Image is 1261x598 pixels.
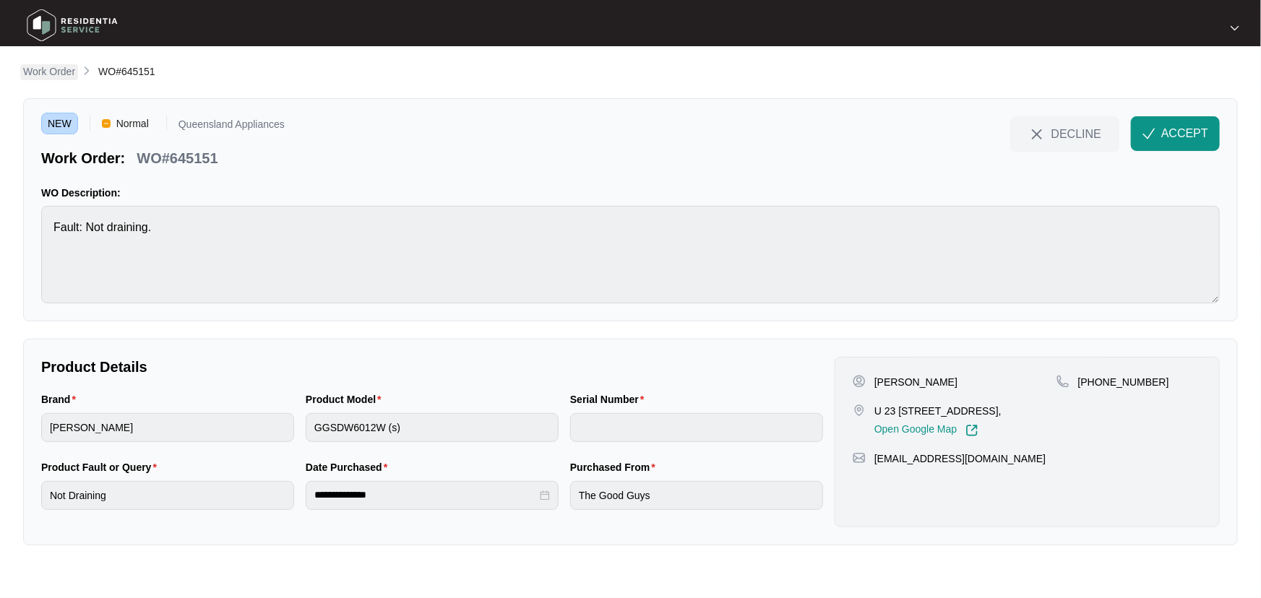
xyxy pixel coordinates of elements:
[306,460,393,474] label: Date Purchased
[570,392,650,407] label: Serial Number
[81,65,92,77] img: chevron-right
[41,481,294,510] input: Product Fault or Query
[306,413,559,442] input: Product Model
[20,64,78,80] a: Work Order
[1028,126,1046,143] img: close-Icon
[1051,126,1101,142] span: DECLINE
[41,148,125,168] p: Work Order:
[1131,116,1220,151] button: check-IconACCEPT
[853,375,866,388] img: user-pin
[41,113,78,134] span: NEW
[1231,25,1239,32] img: dropdown arrow
[102,119,111,128] img: Vercel Logo
[874,375,957,389] p: [PERSON_NAME]
[874,404,1002,418] p: U 23 [STREET_ADDRESS],
[178,119,285,134] p: Queensland Appliances
[1010,116,1119,151] button: close-IconDECLINE
[41,206,1220,303] textarea: Fault: Not draining.
[1078,375,1169,389] p: [PHONE_NUMBER]
[570,460,661,474] label: Purchased From
[314,487,537,503] input: Date Purchased
[570,481,823,510] input: Purchased From
[111,113,155,134] span: Normal
[874,424,978,437] a: Open Google Map
[41,392,82,407] label: Brand
[41,460,163,474] label: Product Fault or Query
[98,66,155,77] span: WO#645151
[23,64,75,79] p: Work Order
[22,4,123,47] img: residentia service logo
[874,451,1046,466] p: [EMAIL_ADDRESS][DOMAIN_NAME]
[570,413,823,442] input: Serial Number
[41,357,823,377] p: Product Details
[137,148,218,168] p: WO#645151
[853,451,866,464] img: map-pin
[965,424,978,437] img: Link-External
[853,404,866,417] img: map-pin
[1161,125,1208,142] span: ACCEPT
[1056,375,1070,388] img: map-pin
[41,413,294,442] input: Brand
[1142,127,1155,140] img: check-Icon
[41,186,1220,200] p: WO Description:
[306,392,387,407] label: Product Model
